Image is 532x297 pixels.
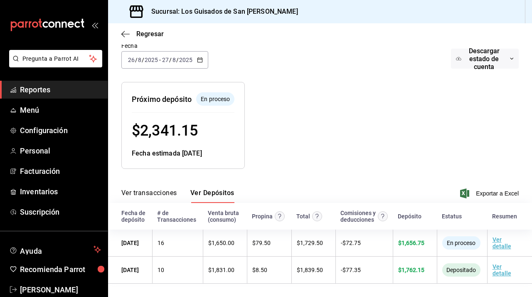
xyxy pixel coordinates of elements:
span: $ 79.50 [252,240,271,246]
div: Próximo depósito [132,94,192,105]
div: Propina [252,213,273,220]
span: Facturación [20,166,101,177]
span: Suscripción [20,206,101,218]
span: $ 1,831.00 [208,267,234,273]
a: Pregunta a Parrot AI [6,60,102,69]
span: Depositado [443,267,479,273]
span: / [142,57,144,63]
span: Menú [20,104,101,116]
span: Configuración [20,125,101,136]
input: ---- [144,57,158,63]
span: / [169,57,172,63]
span: Descargar estado de cuenta [461,47,507,71]
span: / [135,57,138,63]
span: Pregunta a Parrot AI [22,54,89,63]
svg: Contempla comisión de ventas y propinas, IVA, cancelaciones y devoluciones. [378,211,388,221]
span: - $ 72.75 [341,240,361,246]
button: Descargar estado de cuenta [451,49,519,69]
span: En proceso [197,95,233,104]
div: navigation tabs [121,189,234,203]
div: Fecha estimada [DATE] [132,148,234,158]
a: Ver detalle [493,263,511,277]
span: Inventarios [20,186,101,197]
a: Ver detalle [493,236,511,250]
span: Reportes [20,84,101,95]
button: open_drawer_menu [91,22,98,28]
button: Ver Depósitos [190,189,234,203]
span: Ayuda [20,245,90,255]
div: El monto ha sido enviado a tu cuenta bancaria. Puede tardar en verse reflejado, según la entidad ... [442,263,480,277]
h3: Sucursal: Los Guisados de San [PERSON_NAME] [145,7,298,17]
td: 16 [152,230,203,257]
div: Depósito [398,213,421,220]
span: $ 1,762.15 [398,267,424,273]
span: Recomienda Parrot [20,264,101,275]
button: Pregunta a Parrot AI [9,50,102,67]
div: # de Transacciones [157,210,198,223]
td: 10 [152,257,203,284]
svg: Las propinas mostradas excluyen toda configuración de retención. [275,211,285,221]
span: En proceso [443,240,479,246]
td: [DATE] [108,230,152,257]
input: -- [128,57,135,63]
button: Regresar [121,30,164,38]
input: -- [172,57,176,63]
div: El depósito aún no se ha enviado a tu cuenta bancaria. [196,92,234,106]
span: Regresar [136,30,164,38]
span: / [176,57,179,63]
div: Venta bruta (consumo) [208,210,242,223]
input: -- [138,57,142,63]
div: Total [296,213,310,220]
span: - [159,57,161,63]
span: [PERSON_NAME] [20,284,101,295]
span: $ 1,839.50 [297,267,323,273]
button: Exportar a Excel [462,188,519,198]
span: $ 2,341.15 [132,122,198,139]
span: - $ 77.35 [341,267,361,273]
input: ---- [179,57,193,63]
span: $ 8.50 [252,267,267,273]
div: El depósito aún no se ha enviado a tu cuenta bancaria. [442,236,480,250]
span: $ 1,656.75 [398,240,424,246]
div: Comisiones y deducciones [340,210,376,223]
td: [DATE] [108,257,152,284]
span: $ 1,650.00 [208,240,234,246]
input: -- [162,57,169,63]
span: Personal [20,145,101,156]
svg: Este monto equivale al total de la venta más otros abonos antes de aplicar comisión e IVA. [312,211,322,221]
button: Ver transacciones [121,189,177,203]
span: $ 1,729.50 [297,240,323,246]
label: Fecha [121,43,208,49]
div: Estatus [442,213,462,220]
div: Resumen [492,213,517,220]
div: Fecha de depósito [121,210,147,223]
